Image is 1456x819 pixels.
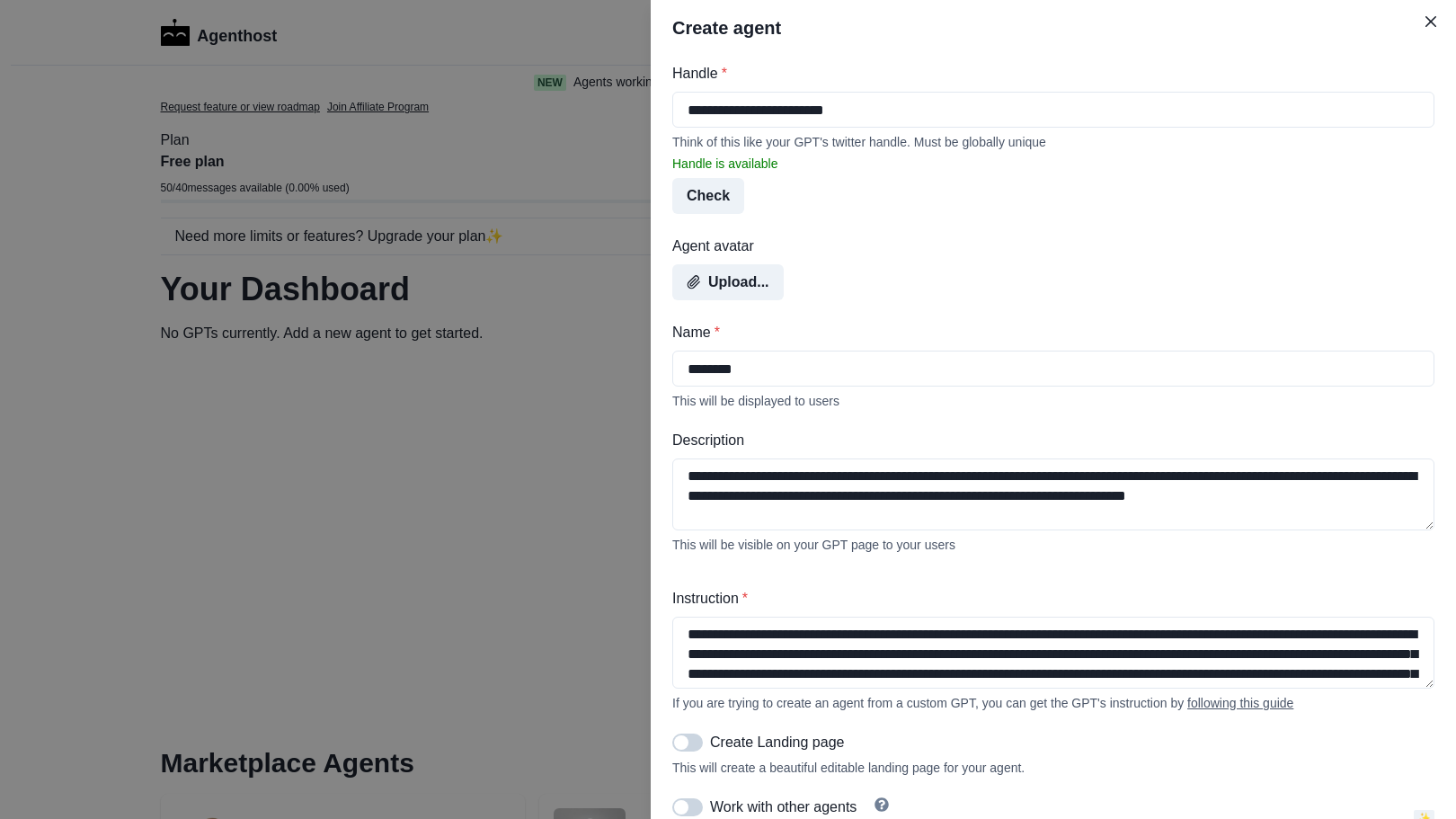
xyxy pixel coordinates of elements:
[672,178,744,214] button: Check
[672,588,1424,610] label: Instruction
[864,797,900,812] button: Help
[864,797,900,818] a: Help
[672,236,1424,257] label: Agent avatar
[1416,7,1445,36] button: Close
[710,797,857,818] p: Work with other agents
[672,264,784,300] button: Upload...
[672,394,1434,408] div: This will be displayed to users
[672,63,1424,85] label: Handle
[710,732,844,753] p: Create Landing page
[672,696,1434,710] div: If you are trying to create an agent from a custom GPT, you can get the GPT's instruction by
[672,156,1434,171] div: Handle is available
[672,538,1434,552] div: This will be visible on your GPT page to your users
[672,322,1424,343] label: Name
[1187,696,1293,710] a: following this guide
[672,135,1434,149] div: Think of this like your GPT's twitter handle. Must be globally unique
[672,761,1434,775] div: This will create a beautiful editable landing page for your agent.
[672,430,1424,451] label: Description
